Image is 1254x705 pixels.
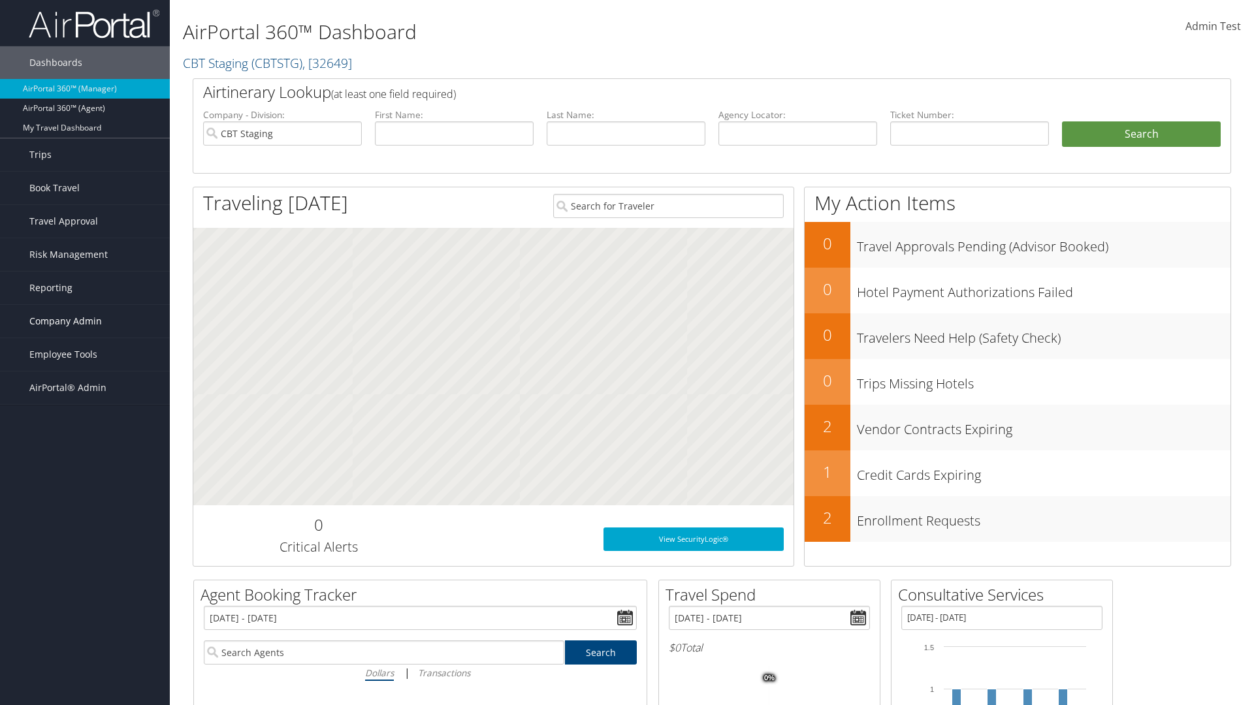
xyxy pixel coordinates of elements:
span: Risk Management [29,238,108,271]
span: (at least one field required) [331,87,456,101]
span: Employee Tools [29,338,97,371]
a: Admin Test [1185,7,1241,47]
h2: Agent Booking Tracker [201,584,647,606]
span: Company Admin [29,305,102,337]
h1: My Action Items [805,189,1230,217]
label: First Name: [375,108,534,121]
a: 0Trips Missing Hotels [805,359,1230,405]
a: CBT Staging [183,54,352,72]
a: 0Travel Approvals Pending (Advisor Booked) [805,222,1230,268]
h3: Critical Alerts [203,538,434,556]
h2: 2 [805,415,850,437]
span: $0 [669,640,681,655]
h2: 2 [805,507,850,529]
input: Search Agents [204,640,564,665]
span: Trips [29,138,52,171]
button: Search [1062,121,1221,148]
img: airportal-logo.png [29,8,159,39]
h2: 0 [805,324,850,346]
h3: Hotel Payment Authorizations Failed [857,277,1230,302]
h2: 0 [805,278,850,300]
h3: Travel Approvals Pending (Advisor Booked) [857,231,1230,256]
a: Search [565,640,637,665]
h2: 1 [805,461,850,483]
h3: Vendor Contracts Expiring [857,414,1230,439]
label: Company - Division: [203,108,362,121]
h3: Trips Missing Hotels [857,368,1230,393]
tspan: 0% [764,674,775,682]
a: View SecurityLogic® [603,527,784,551]
h2: Consultative Services [898,584,1112,606]
a: 2Vendor Contracts Expiring [805,405,1230,450]
input: Search for Traveler [553,194,784,218]
h3: Enrollment Requests [857,505,1230,530]
span: Admin Test [1185,19,1241,33]
a: 1Credit Cards Expiring [805,450,1230,496]
h6: Total [669,640,870,655]
h2: 0 [805,232,850,255]
h3: Travelers Need Help (Safety Check) [857,322,1230,347]
span: Reporting [29,272,72,304]
div: | [204,665,637,681]
a: 2Enrollment Requests [805,496,1230,542]
a: 0Hotel Payment Authorizations Failed [805,268,1230,313]
label: Ticket Number: [890,108,1049,121]
span: Travel Approval [29,205,98,238]
h2: 0 [805,369,850,392]
h2: 0 [203,514,434,536]
label: Agency Locator: [718,108,877,121]
h1: AirPortal 360™ Dashboard [183,18,888,46]
h3: Credit Cards Expiring [857,460,1230,484]
a: 0Travelers Need Help (Safety Check) [805,313,1230,359]
span: AirPortal® Admin [29,371,106,404]
tspan: 1 [930,685,934,693]
tspan: 1.5 [924,644,934,651]
span: ( CBTSTG ) [251,54,302,72]
h1: Traveling [DATE] [203,189,348,217]
span: Dashboards [29,46,82,79]
i: Dollars [365,666,394,679]
h2: Travel Spend [666,584,880,606]
h2: Airtinerary Lookup [203,81,1134,103]
i: Transactions [418,666,470,679]
span: Book Travel [29,172,80,204]
span: , [ 32649 ] [302,54,352,72]
label: Last Name: [547,108,705,121]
